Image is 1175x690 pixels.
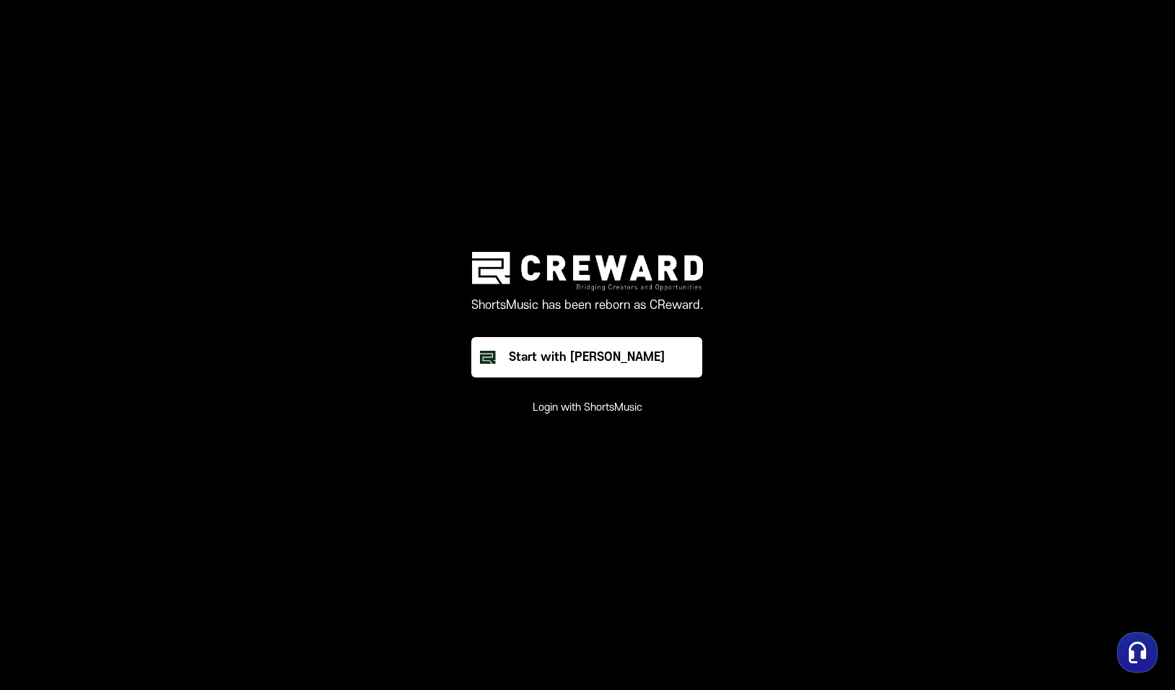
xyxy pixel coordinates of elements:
button: Start with [PERSON_NAME] [471,337,702,377]
a: Start with [PERSON_NAME] [471,337,704,377]
button: Login with ShortsMusic [533,401,642,415]
div: Start with [PERSON_NAME] [509,349,665,366]
p: ShortsMusic has been reborn as CReward. [471,297,704,314]
img: creward logo [472,252,703,290]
